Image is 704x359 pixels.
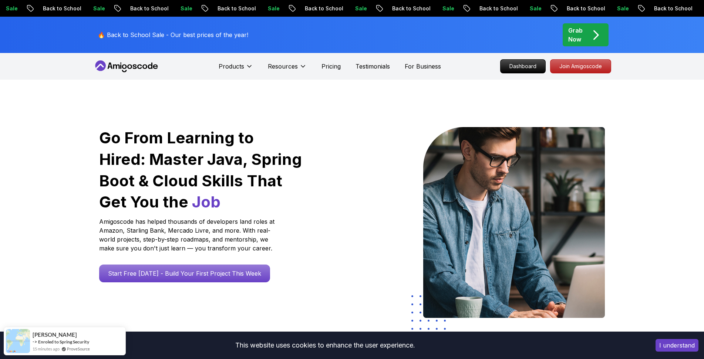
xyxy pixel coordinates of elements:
span: 15 minutes ago [33,346,60,352]
span: [PERSON_NAME] [33,332,77,338]
p: Back to School [122,5,173,12]
a: ProveSource [67,346,90,352]
p: Resources [268,62,298,71]
a: Enroled to Spring Security [38,339,89,345]
p: Products [219,62,244,71]
p: Back to School [559,5,609,12]
p: Sale [522,5,546,12]
p: Sale [347,5,371,12]
p: Sale [85,5,109,12]
p: Sale [609,5,633,12]
p: Sale [435,5,458,12]
button: Products [219,62,253,77]
p: 🔥 Back to School Sale - Our best prices of the year! [98,30,248,39]
p: Back to School [297,5,347,12]
a: Testimonials [356,62,390,71]
button: Resources [268,62,307,77]
p: Grab Now [568,26,583,44]
p: Back to School [35,5,85,12]
a: Pricing [321,62,341,71]
a: Dashboard [500,59,546,73]
p: Back to School [384,5,435,12]
img: hero [423,127,605,318]
p: Sale [173,5,196,12]
a: Join Amigoscode [550,59,611,73]
a: Start Free [DATE] - Build Your First Project This Week [99,265,270,282]
button: Accept cookies [656,339,698,352]
p: Back to School [646,5,697,12]
p: Sale [260,5,284,12]
div: This website uses cookies to enhance the user experience. [6,337,644,353]
h1: Go From Learning to Hired: Master Java, Spring Boot & Cloud Skills That Get You the [99,127,303,213]
img: provesource social proof notification image [6,329,30,353]
p: Dashboard [501,60,545,73]
p: Amigoscode has helped thousands of developers land roles at Amazon, Starling Bank, Mercado Livre,... [99,217,277,253]
span: Job [192,192,220,211]
span: -> [33,339,37,345]
a: For Business [405,62,441,71]
p: Back to School [210,5,260,12]
p: Join Amigoscode [550,60,611,73]
p: Back to School [472,5,522,12]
